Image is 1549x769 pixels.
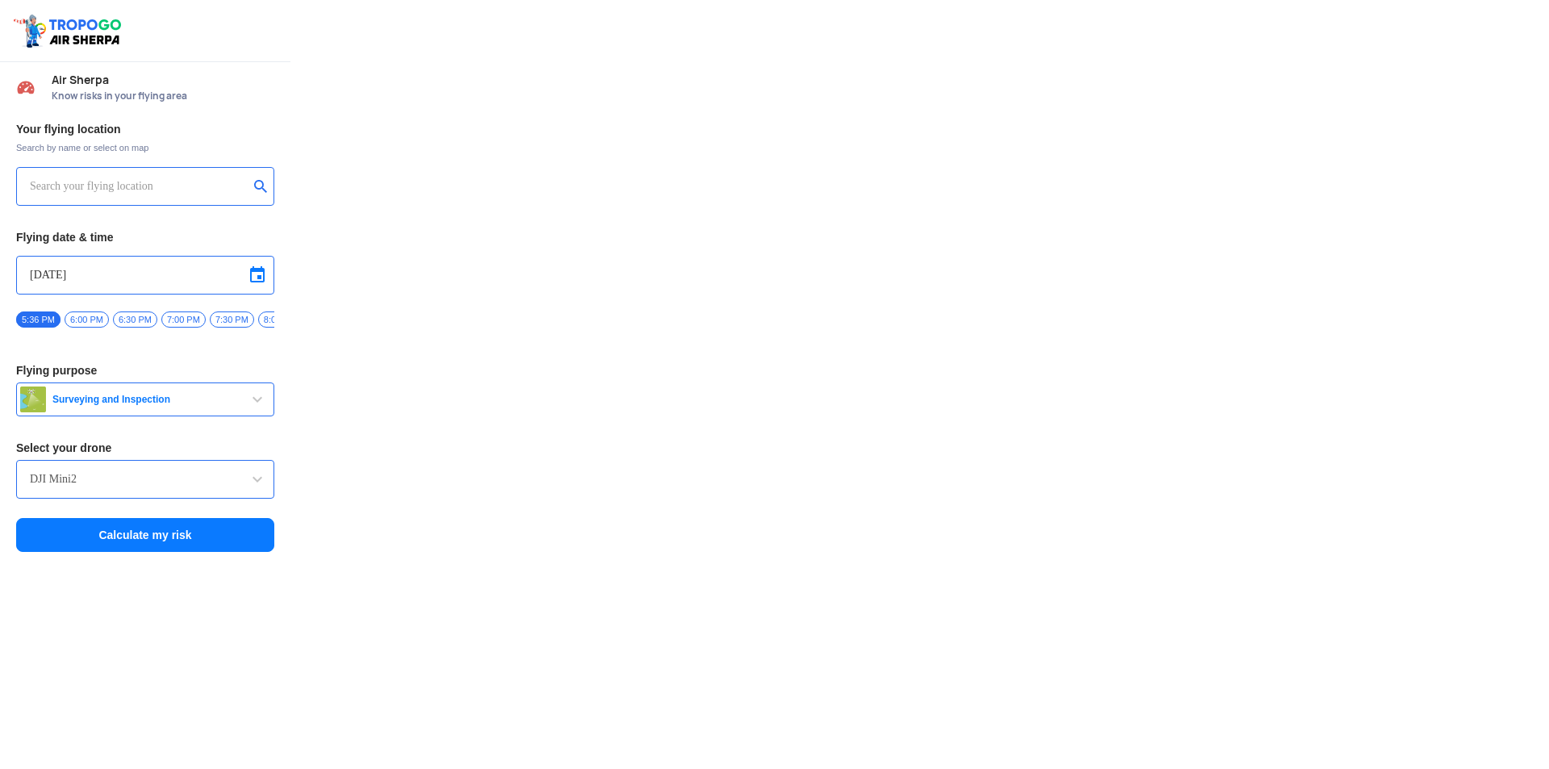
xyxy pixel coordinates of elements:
[16,141,274,154] span: Search by name or select on map
[16,518,274,552] button: Calculate my risk
[16,442,274,453] h3: Select your drone
[52,73,274,86] span: Air Sherpa
[161,311,206,328] span: 7:00 PM
[16,232,274,243] h3: Flying date & time
[16,77,35,97] img: Risk Scores
[12,12,127,49] img: ic_tgdronemaps.svg
[30,470,261,489] input: Search by name or Brand
[52,90,274,102] span: Know risks in your flying area
[16,382,274,416] button: Surveying and Inspection
[46,393,248,406] span: Surveying and Inspection
[210,311,254,328] span: 7:30 PM
[16,311,61,328] span: 5:36 PM
[20,387,46,412] img: survey.png
[65,311,109,328] span: 6:00 PM
[30,177,248,196] input: Search your flying location
[16,123,274,135] h3: Your flying location
[16,365,274,376] h3: Flying purpose
[258,311,303,328] span: 8:00 PM
[113,311,157,328] span: 6:30 PM
[30,265,261,285] input: Select Date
